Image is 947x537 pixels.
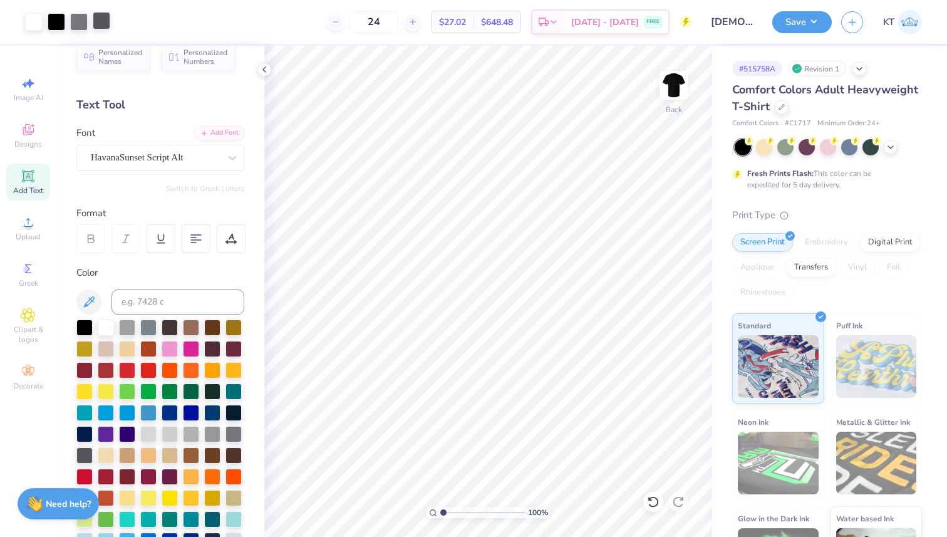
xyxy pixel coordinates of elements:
[646,18,660,26] span: FREE
[732,258,782,277] div: Applique
[797,233,856,252] div: Embroidery
[166,184,244,194] button: Switch to Greek Letters
[738,335,819,398] img: Standard
[817,118,880,129] span: Minimum Order: 24 +
[738,415,768,429] span: Neon Ink
[76,126,95,140] label: Font
[732,208,922,222] div: Print Type
[883,10,922,34] a: KT
[14,93,43,103] span: Image AI
[786,258,836,277] div: Transfers
[76,266,244,280] div: Color
[738,432,819,494] img: Neon Ink
[76,96,244,113] div: Text Tool
[883,15,894,29] span: KT
[732,233,793,252] div: Screen Print
[439,16,466,29] span: $27.02
[16,232,41,242] span: Upload
[840,258,875,277] div: Vinyl
[732,283,793,302] div: Rhinestones
[98,48,143,66] span: Personalized Names
[732,118,779,129] span: Comfort Colors
[528,507,548,518] span: 100 %
[732,61,782,76] div: # 515758A
[836,432,917,494] img: Metallic & Glitter Ink
[836,319,862,332] span: Puff Ink
[19,278,38,288] span: Greek
[785,118,811,129] span: # C1717
[14,139,42,149] span: Designs
[46,498,91,510] strong: Need help?
[747,169,814,179] strong: Fresh Prints Flash:
[13,185,43,196] span: Add Text
[666,104,682,115] div: Back
[195,126,244,140] div: Add Font
[772,11,832,33] button: Save
[836,512,894,525] span: Water based Ink
[184,48,228,66] span: Personalized Numbers
[349,11,398,33] input: – –
[701,9,763,34] input: Untitled Design
[738,512,809,525] span: Glow in the Dark Ink
[732,82,918,114] span: Comfort Colors Adult Heavyweight T-Shirt
[898,10,922,34] img: Karen Tian
[571,16,639,29] span: [DATE] - [DATE]
[76,206,246,221] div: Format
[836,335,917,398] img: Puff Ink
[481,16,513,29] span: $648.48
[738,319,771,332] span: Standard
[6,325,50,345] span: Clipart & logos
[789,61,846,76] div: Revision 1
[747,168,901,190] div: This color can be expedited for 5 day delivery.
[13,381,43,391] span: Decorate
[860,233,921,252] div: Digital Print
[111,289,244,315] input: e.g. 7428 c
[661,73,686,98] img: Back
[836,415,910,429] span: Metallic & Glitter Ink
[879,258,908,277] div: Foil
